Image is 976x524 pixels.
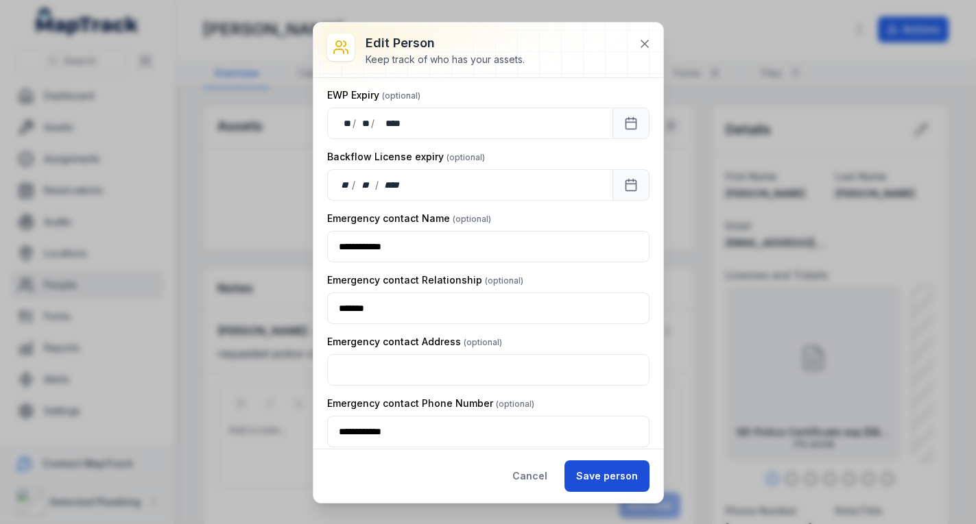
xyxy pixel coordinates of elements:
button: Calendar [612,108,650,139]
div: day, [339,178,353,192]
div: / [371,116,376,130]
label: Emergency contact Name [327,212,491,225]
div: year, [376,116,402,130]
label: Emergency contact Relationship [327,273,523,287]
label: Emergency contact Phone Number [327,397,534,410]
div: / [352,178,357,192]
div: day, [339,116,353,130]
h3: Edit person [366,34,525,53]
div: / [353,116,357,130]
label: Backflow License expiry [327,150,485,164]
div: month, [357,116,371,130]
button: Save person [564,460,650,492]
div: year, [380,178,405,192]
button: Cancel [501,460,559,492]
div: Keep track of who has your assets. [366,53,525,66]
div: / [375,178,380,192]
div: month, [357,178,375,192]
label: EWP Expiry [327,88,420,102]
button: Calendar [612,169,650,201]
label: Emergency contact Address [327,335,502,349]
